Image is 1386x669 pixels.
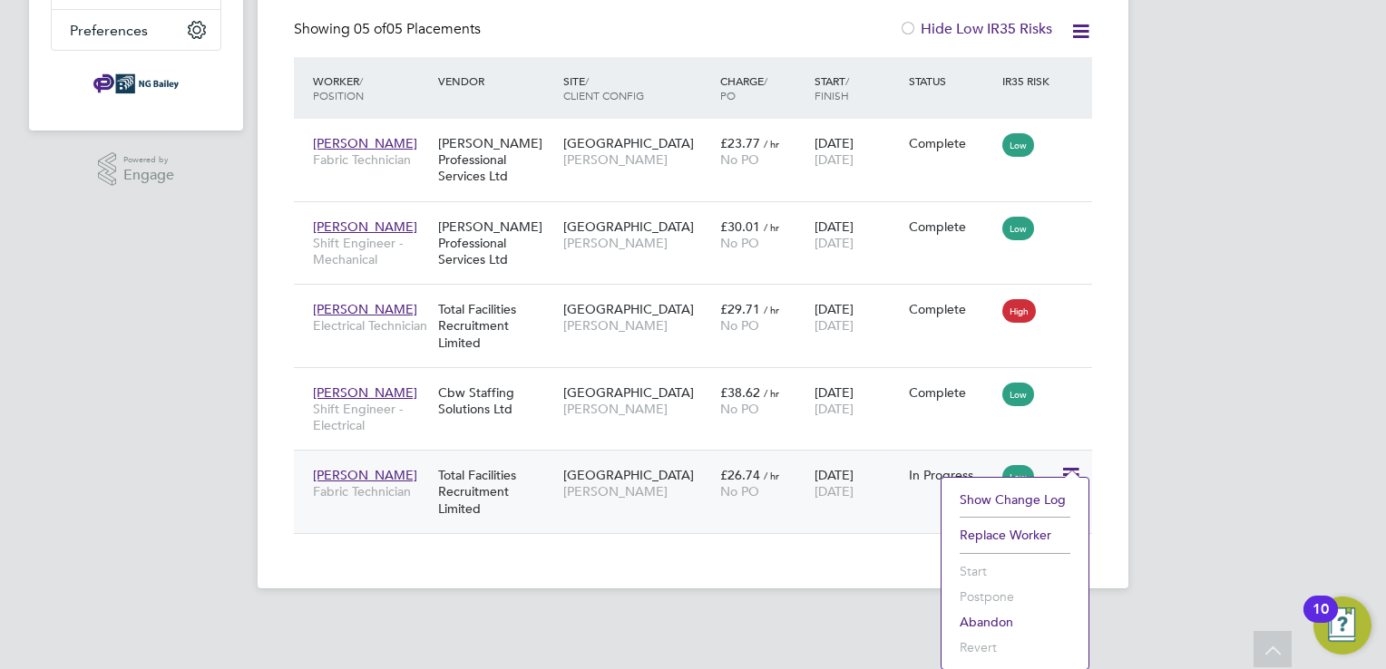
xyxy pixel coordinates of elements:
[815,317,854,334] span: [DATE]
[313,151,429,168] span: Fabric Technician
[899,20,1052,38] label: Hide Low IR35 Risks
[720,235,759,251] span: No PO
[810,292,904,343] div: [DATE]
[123,168,174,183] span: Engage
[563,151,711,168] span: [PERSON_NAME]
[909,135,994,151] div: Complete
[354,20,481,38] span: 05 Placements
[998,64,1060,97] div: IR35 Risk
[1002,383,1034,406] span: Low
[810,458,904,509] div: [DATE]
[810,64,904,111] div: Start
[313,401,429,433] span: Shift Engineer - Electrical
[563,401,711,417] span: [PERSON_NAME]
[1313,596,1371,654] button: Open Resource Center, 10 new notifications
[720,151,759,168] span: No PO
[313,483,429,499] span: Fabric Technician
[810,375,904,426] div: [DATE]
[313,235,429,267] span: Shift Engineer - Mechanical
[1002,217,1034,240] span: Low
[720,401,759,417] span: No PO
[764,469,779,482] span: / hr
[563,317,711,334] span: [PERSON_NAME]
[1313,609,1329,633] div: 10
[815,235,854,251] span: [DATE]
[98,152,175,187] a: Powered byEngage
[563,483,711,499] span: [PERSON_NAME]
[563,301,694,317] span: [GEOGRAPHIC_DATA]
[308,457,1092,472] a: [PERSON_NAME]Fabric TechnicianTotal Facilities Recruitment Limited[GEOGRAPHIC_DATA][PERSON_NAME]£...
[1002,133,1034,157] span: Low
[313,384,417,401] span: [PERSON_NAME]
[716,64,810,111] div: Charge
[313,218,417,235] span: [PERSON_NAME]
[951,487,1079,512] li: Show change log
[434,64,559,97] div: Vendor
[815,483,854,499] span: [DATE]
[563,218,694,235] span: [GEOGRAPHIC_DATA]
[815,401,854,417] span: [DATE]
[951,609,1079,635] li: Abandon
[720,301,760,317] span: £29.71
[810,209,904,260] div: [DATE]
[563,467,694,483] span: [GEOGRAPHIC_DATA]
[559,64,716,111] div: Site
[563,384,694,401] span: [GEOGRAPHIC_DATA]
[720,73,767,102] span: / PO
[354,20,386,38] span: 05 of
[909,218,994,235] div: Complete
[764,386,779,400] span: / hr
[909,384,994,401] div: Complete
[720,467,760,483] span: £26.74
[51,69,221,98] a: Go to home page
[308,64,434,111] div: Worker
[563,135,694,151] span: [GEOGRAPHIC_DATA]
[951,522,1079,548] li: Replace Worker
[720,384,760,401] span: £38.62
[909,467,994,483] div: In Progress
[810,126,904,177] div: [DATE]
[308,125,1092,141] a: [PERSON_NAME]Fabric Technician[PERSON_NAME] Professional Services Ltd[GEOGRAPHIC_DATA][PERSON_NAM...
[815,151,854,168] span: [DATE]
[313,467,417,483] span: [PERSON_NAME]
[294,20,484,39] div: Showing
[563,235,711,251] span: [PERSON_NAME]
[720,317,759,334] span: No PO
[764,220,779,234] span: / hr
[313,135,417,151] span: [PERSON_NAME]
[909,301,994,317] div: Complete
[764,137,779,150] span: / hr
[951,584,1079,609] li: Postpone
[815,73,849,102] span: / Finish
[951,558,1079,584] li: Start
[434,292,559,360] div: Total Facilities Recruitment Limited
[434,375,559,426] div: Cbw Staffing Solutions Ltd
[720,483,759,499] span: No PO
[951,635,1079,660] li: Revert
[123,152,174,168] span: Powered by
[563,73,644,102] span: / Client Config
[313,317,429,334] span: Electrical Technician
[720,135,760,151] span: £23.77
[70,22,148,39] span: Preferences
[308,208,1092,224] a: [PERSON_NAME]Shift Engineer - Mechanical[PERSON_NAME] Professional Services Ltd[GEOGRAPHIC_DATA][...
[93,69,179,98] img: ngbailey-logo-retina.png
[434,209,559,277] div: [PERSON_NAME] Professional Services Ltd
[434,126,559,194] div: [PERSON_NAME] Professional Services Ltd
[764,303,779,316] span: / hr
[1002,465,1034,489] span: Low
[313,73,364,102] span: / Position
[313,301,417,317] span: [PERSON_NAME]
[308,374,1092,390] a: [PERSON_NAME]Shift Engineer - ElectricalCbw Staffing Solutions Ltd[GEOGRAPHIC_DATA][PERSON_NAME]£...
[308,291,1092,306] a: [PERSON_NAME]Electrical TechnicianTotal Facilities Recruitment Limited[GEOGRAPHIC_DATA][PERSON_NA...
[720,218,760,235] span: £30.01
[1002,299,1036,323] span: High
[904,64,999,97] div: Status
[434,458,559,526] div: Total Facilities Recruitment Limited
[52,10,220,50] button: Preferences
